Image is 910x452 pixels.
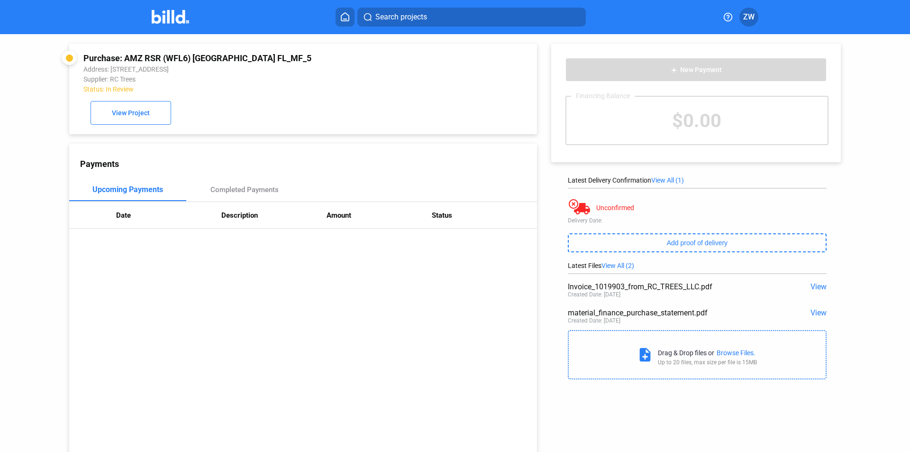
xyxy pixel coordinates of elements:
span: Add proof of delivery [667,239,728,247]
div: Upcoming Payments [92,185,163,194]
div: Financing Balance [571,92,635,100]
span: Search projects [375,11,427,23]
div: material_finance_purchase_statement.pdf [568,308,775,317]
div: Payments [80,159,537,169]
th: Date [116,202,221,229]
button: View Project [91,101,171,125]
div: Drag & Drop files or [658,349,714,357]
button: ZW [739,8,758,27]
button: Search projects [357,8,586,27]
div: $0.00 [566,97,828,144]
span: View All (1) [651,176,684,184]
span: View [810,308,827,317]
mat-icon: add [670,66,678,74]
th: Amount [327,202,432,229]
div: Supplier: RC Trees [83,75,435,83]
div: Created Date: [DATE] [568,317,620,324]
button: New Payment [565,58,827,82]
th: Description [221,202,327,229]
div: Latest Delivery Confirmation [568,176,827,184]
span: View [810,282,827,291]
button: Add proof of delivery [568,233,827,252]
div: Address: [STREET_ADDRESS] [83,65,435,73]
div: Latest Files [568,262,827,269]
span: New Payment [680,66,722,74]
div: Invoice_1019903_from_RC_TREES_LLC.pdf [568,282,775,291]
img: Billd Company Logo [152,10,189,24]
th: Status [432,202,537,229]
div: Purchase: AMZ RSR (WFL6) [GEOGRAPHIC_DATA] FL_MF_5 [83,53,435,63]
div: Up to 20 files, max size per file is 15MB [658,359,757,366]
div: Created Date: [DATE] [568,291,620,298]
div: Completed Payments [210,185,279,194]
span: View All (2) [601,262,634,269]
div: Delivery Date: [568,217,827,224]
div: Unconfirmed [596,204,634,212]
mat-icon: note_add [637,347,653,363]
div: Browse Files. [717,349,755,357]
span: View Project [112,110,150,117]
div: Status: In Review [83,85,435,93]
span: ZW [743,11,755,23]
